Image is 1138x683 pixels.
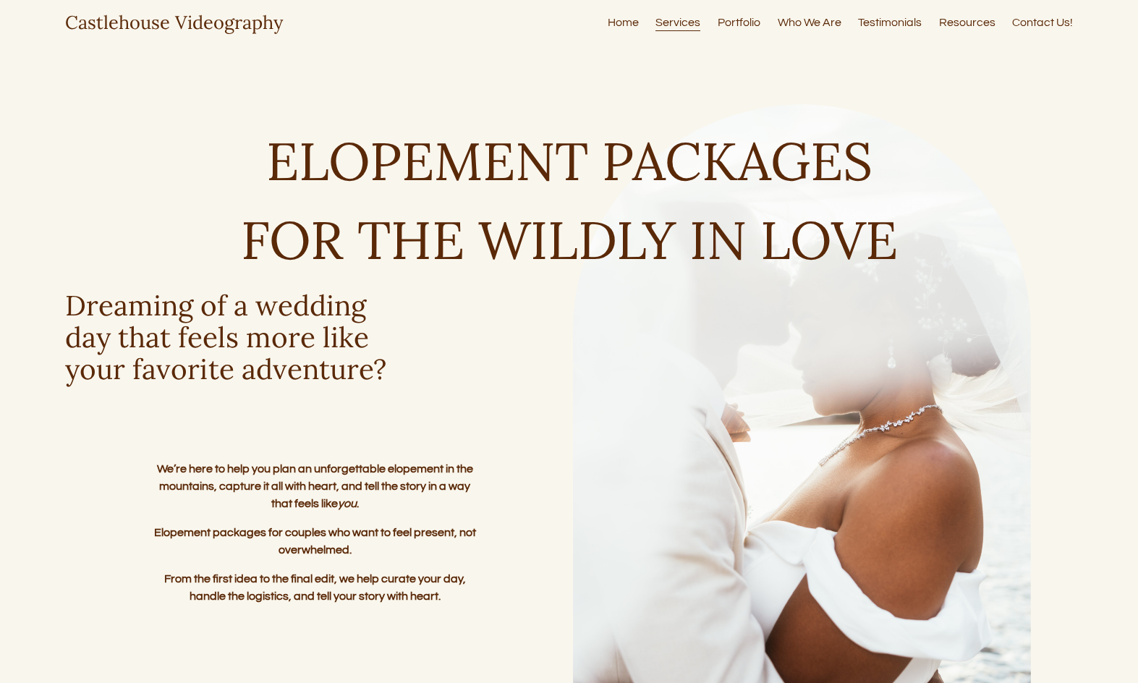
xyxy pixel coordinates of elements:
[338,498,357,509] em: you
[65,289,396,385] h3: Dreaming of a wedding day that feels more like your favorite adventure?
[65,134,1074,190] h1: ELOPEMENT PACKAGES
[718,12,760,32] a: Portfolio
[164,573,468,602] strong: From the first idea to the final edit, we help curate your day, handle the logistics, and tell yo...
[157,463,475,509] strong: We’re here to help you plan an unforgettable elopement in the mountains, capture it all with hear...
[1012,12,1073,32] a: Contact Us!
[939,12,995,32] a: Resources
[65,213,1074,268] h1: FOR THE WILDLY IN LOVE
[858,12,922,32] a: Testimonials
[655,12,700,32] a: Services
[65,10,283,34] a: Castlehouse Videography
[778,12,841,32] a: Who We Are
[154,527,478,556] strong: Elopement packages for couples who want to feel present, not overwhelmed.
[608,12,639,32] a: Home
